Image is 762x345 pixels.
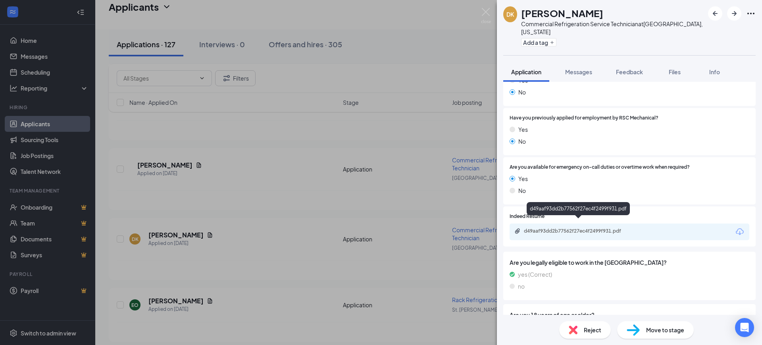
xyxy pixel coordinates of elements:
[708,6,722,21] button: ArrowLeftNew
[521,38,556,46] button: PlusAdd a tag
[518,282,525,291] span: no
[506,10,514,18] div: DK
[550,40,554,45] svg: Plus
[514,228,521,234] svg: Paperclip
[510,213,545,220] span: Indeed Resume
[510,114,658,122] span: Have you previously applied for employment by RSC Mechanical?
[524,228,635,234] div: d49aaf93dd2b77562f27ec4f2499f931.pdf
[518,186,526,195] span: No
[710,9,720,18] svg: ArrowLeftNew
[746,9,756,18] svg: Ellipses
[510,164,690,171] span: Are you available for emergency on-call duties or overtime work when required?
[518,270,552,279] span: yes (Correct)
[514,228,643,235] a: Paperclipd49aaf93dd2b77562f27ec4f2499f931.pdf
[527,202,630,215] div: d49aaf93dd2b77562f27ec4f2499f931.pdf
[729,9,739,18] svg: ArrowRight
[518,125,528,134] span: Yes
[518,88,526,96] span: No
[735,227,745,237] svg: Download
[518,137,526,146] span: No
[616,68,643,75] span: Feedback
[511,68,541,75] span: Application
[565,68,592,75] span: Messages
[646,326,684,334] span: Move to stage
[669,68,681,75] span: Files
[518,174,528,183] span: Yes
[510,310,749,319] span: Are you 18 years of age or older?
[727,6,741,21] button: ArrowRight
[584,326,601,334] span: Reject
[521,20,704,36] div: Commercial Refrigeration Service Technician at [GEOGRAPHIC_DATA], [US_STATE]
[521,6,603,20] h1: [PERSON_NAME]
[735,318,754,337] div: Open Intercom Messenger
[510,258,749,267] span: Are you legally eligible to work in the [GEOGRAPHIC_DATA]?
[709,68,720,75] span: Info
